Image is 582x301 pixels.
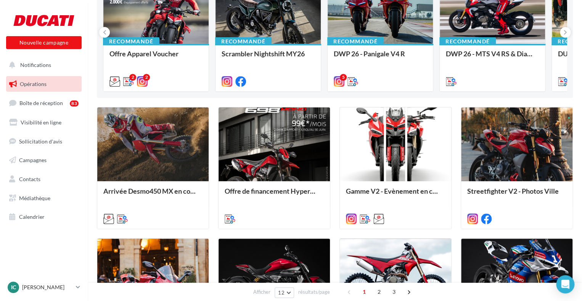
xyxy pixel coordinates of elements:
a: Visibilité en ligne [5,115,83,131]
span: Sollicitation d'avis [19,138,62,144]
div: 83 [70,100,79,107]
button: 12 [275,287,294,298]
span: Afficher [253,288,270,296]
a: Contacts [5,171,83,187]
div: 2 [129,74,136,81]
span: Boîte de réception [19,100,63,106]
span: Opérations [20,81,47,87]
div: Recommandé [215,37,272,46]
a: Calendrier [5,209,83,225]
a: Opérations [5,76,83,92]
a: Sollicitation d'avis [5,134,83,150]
span: 2 [373,286,385,298]
div: Scrambler Nightshift MY26 [222,50,315,65]
a: Boîte de réception83 [5,95,83,111]
span: Médiathèque [19,195,50,201]
div: Offre Apparel Voucher [109,50,203,65]
div: DWP 26 - Panigale V4 R [334,50,427,65]
div: Offre de financement Hypermotard 698 Mono [225,187,324,202]
span: Visibilité en ligne [21,119,61,126]
div: 2 [143,74,150,81]
span: Contacts [19,176,40,182]
p: [PERSON_NAME] [22,283,73,291]
span: 12 [278,290,285,296]
div: Arrivée Desmo450 MX en concession [103,187,203,202]
button: Notifications [5,57,80,73]
span: Calendrier [19,213,45,220]
a: Médiathèque [5,190,83,206]
div: Open Intercom Messenger [556,275,574,293]
span: Campagnes [19,157,47,163]
div: 5 [340,74,347,81]
div: DWP 26 - MTS V4 RS & Diavel V4 RS [446,50,539,65]
span: 3 [388,286,400,298]
span: résultats/page [298,288,330,296]
span: 1 [358,286,370,298]
button: Nouvelle campagne [6,36,82,49]
div: Recommandé [439,37,496,46]
div: Recommandé [103,37,159,46]
a: IC [PERSON_NAME] [6,280,82,295]
a: Campagnes [5,152,83,168]
div: Streetfighter V2 - Photos Ville [467,187,566,202]
span: Notifications [20,62,51,68]
div: Recommandé [327,37,384,46]
div: Gamme V2 - Evènement en concession [346,187,445,202]
span: IC [11,283,16,291]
